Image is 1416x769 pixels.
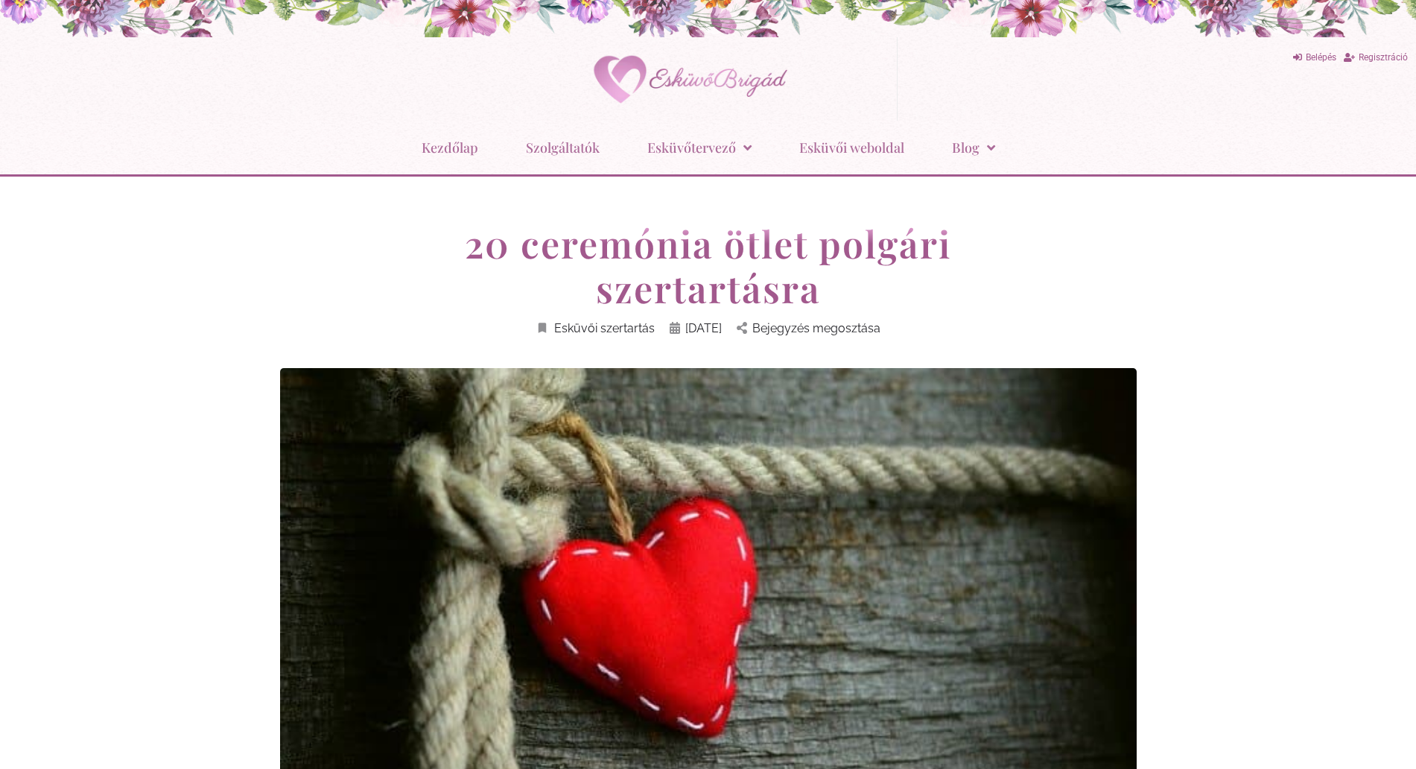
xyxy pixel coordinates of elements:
a: Belépés [1293,48,1336,68]
a: Esküvői weboldal [799,128,904,167]
nav: Menu [7,128,1409,167]
a: Bejegyzés megosztása [737,318,880,338]
a: Kezdőlap [422,128,478,167]
span: Regisztráció [1359,52,1408,63]
span: [DATE] [685,318,722,338]
a: Esküvőtervező [647,128,752,167]
a: Szolgáltatók [526,128,600,167]
a: Regisztráció [1344,48,1408,68]
span: Belépés [1306,52,1336,63]
h1: 20 ceremónia ötlet polgári szertartásra [425,221,991,311]
a: Blog [952,128,995,167]
a: Esküvői szertartás [536,318,655,338]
